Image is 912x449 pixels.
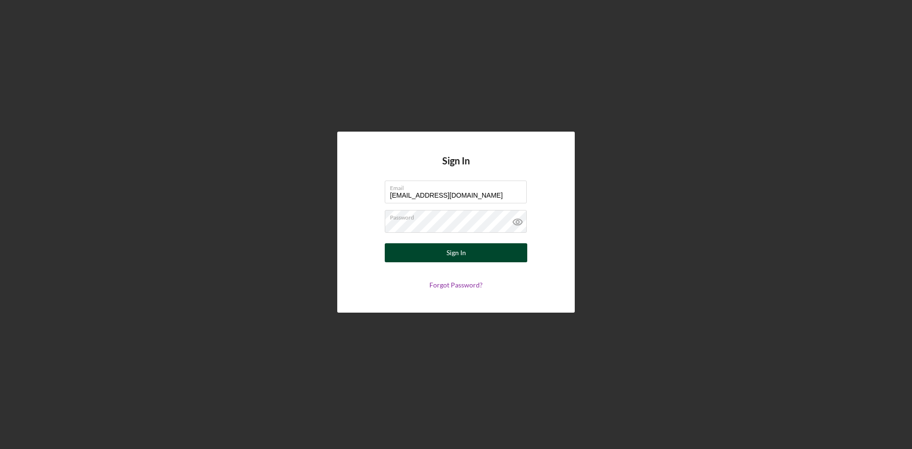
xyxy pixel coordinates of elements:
[429,281,483,289] a: Forgot Password?
[446,243,466,262] div: Sign In
[442,155,470,181] h4: Sign In
[385,243,527,262] button: Sign In
[390,181,527,191] label: Email
[390,210,527,221] label: Password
